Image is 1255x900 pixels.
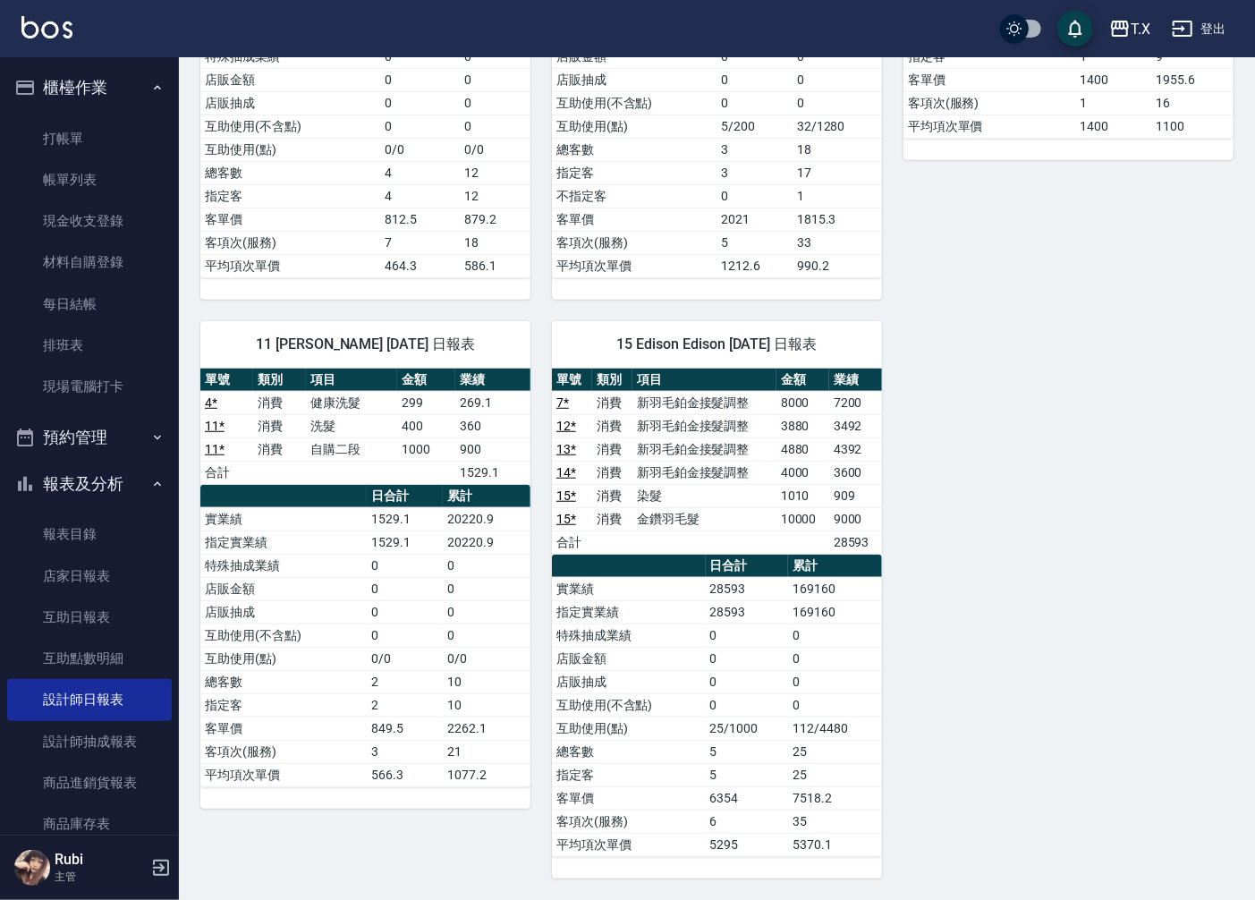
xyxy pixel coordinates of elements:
td: 2021 [717,208,793,231]
td: 互助使用(點) [200,138,381,161]
td: 指定客 [552,161,717,184]
td: 互助使用(點) [552,115,717,138]
td: 25 [788,740,882,763]
td: 店販抽成 [552,670,706,693]
td: 平均項次單價 [200,763,367,786]
td: 4880 [776,437,829,461]
th: 累計 [788,555,882,578]
button: 櫃檯作業 [7,64,172,111]
td: 0 [793,68,882,91]
a: 帳單列表 [7,159,172,200]
td: 染髮 [632,484,776,507]
td: 990.2 [793,254,882,277]
th: 累計 [443,485,530,508]
td: 5 [706,763,789,786]
td: 0 [461,115,530,138]
td: 1815.3 [793,208,882,231]
td: 586.1 [461,254,530,277]
td: 112/4480 [788,717,882,740]
td: 1010 [776,484,829,507]
td: 2 [367,693,443,717]
td: 平均項次單價 [200,254,381,277]
td: 客項次(服務) [200,231,381,254]
table: a dense table [200,485,530,787]
a: 設計師日報表 [7,679,172,720]
h5: Rubi [55,851,146,869]
td: 合計 [552,531,592,554]
th: 項目 [632,369,776,392]
td: 1 [1076,91,1152,115]
a: 設計師抽成報表 [7,721,172,762]
td: 1955.6 [1152,68,1234,91]
td: 6354 [706,786,789,810]
a: 商品進銷貨報表 [7,762,172,803]
td: 7200 [829,391,882,414]
td: 169160 [788,600,882,624]
td: 客單價 [200,208,381,231]
td: 1400 [1076,115,1152,138]
td: 0 [706,624,789,647]
td: 消費 [253,437,306,461]
a: 報表目錄 [7,514,172,555]
td: 0 [443,554,530,577]
td: 0 [706,693,789,717]
button: save [1057,11,1093,47]
td: 0 [717,68,793,91]
button: 預約管理 [7,414,172,461]
td: 0 [381,91,461,115]
td: 互助使用(不含點) [200,115,381,138]
td: 20220.9 [443,507,530,531]
td: 5 [717,231,793,254]
td: 5 [706,740,789,763]
th: 單號 [200,369,253,392]
th: 類別 [253,369,306,392]
td: 指定客 [552,763,706,786]
td: 平均項次單價 [552,833,706,856]
td: 消費 [592,484,632,507]
td: 0 [717,91,793,115]
td: 互助使用(點) [552,717,706,740]
th: 日合計 [706,555,789,578]
td: 0 [381,68,461,91]
a: 材料自購登錄 [7,242,172,283]
td: 5/200 [717,115,793,138]
td: 909 [829,484,882,507]
td: 269.1 [455,391,530,414]
td: 1 [793,184,882,208]
td: 消費 [592,507,632,531]
td: 自購二段 [306,437,397,461]
td: 1077.2 [443,763,530,786]
a: 排班表 [7,325,172,366]
td: 3 [717,161,793,184]
td: 實業績 [552,577,706,600]
td: 35 [788,810,882,833]
td: 店販抽成 [200,600,367,624]
td: 0 [443,600,530,624]
td: 總客數 [552,740,706,763]
td: 指定實業績 [552,600,706,624]
td: 0 [443,624,530,647]
td: 2262.1 [443,717,530,740]
a: 現場電腦打卡 [7,366,172,407]
td: 17 [793,161,882,184]
td: 消費 [592,414,632,437]
th: 業績 [455,369,530,392]
td: 18 [461,231,530,254]
td: 總客數 [200,161,381,184]
td: 3880 [776,414,829,437]
td: 指定客 [200,184,381,208]
td: 新羽毛鉑金接髮調整 [632,461,776,484]
td: 客項次(服務) [552,810,706,833]
a: 互助點數明細 [7,638,172,679]
td: 指定實業績 [200,531,367,554]
td: 3492 [829,414,882,437]
td: 25 [788,763,882,786]
td: 金鑽羽毛髮 [632,507,776,531]
td: 合計 [200,461,253,484]
td: 8000 [776,391,829,414]
td: 360 [455,414,530,437]
td: 0 [706,670,789,693]
td: 812.5 [381,208,461,231]
td: 4 [381,161,461,184]
td: 0 [788,624,882,647]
